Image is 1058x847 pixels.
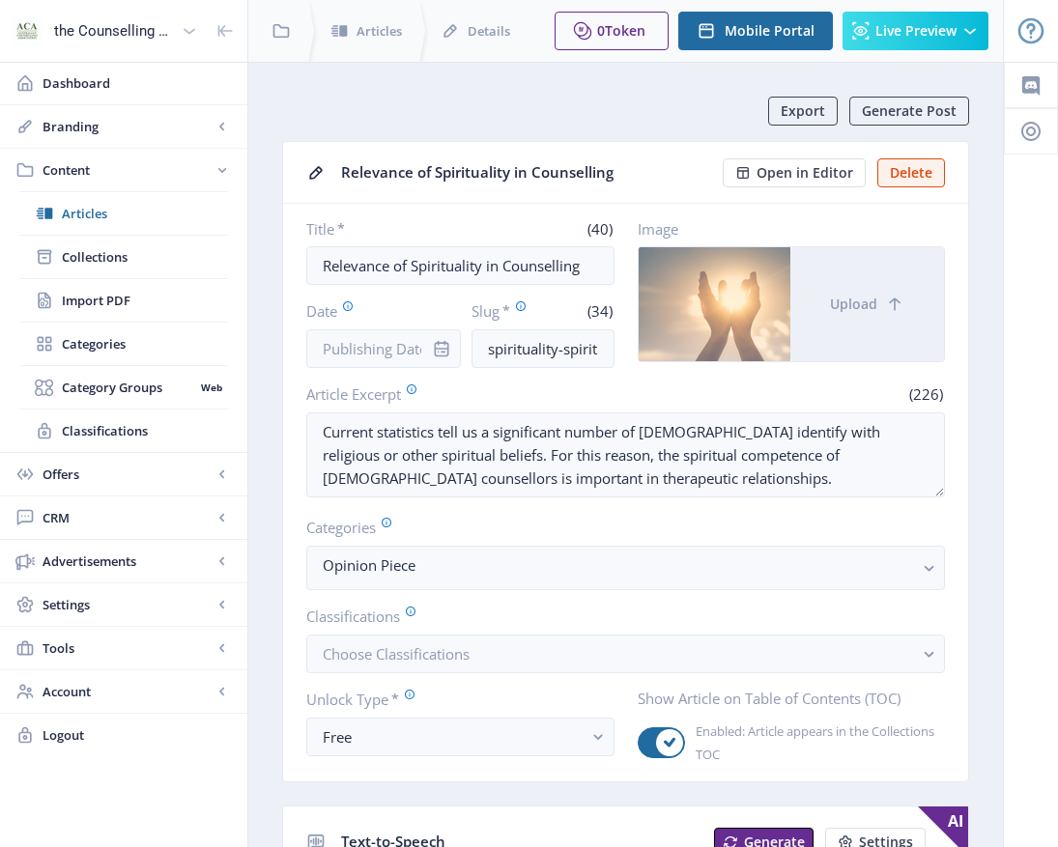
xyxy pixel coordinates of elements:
[43,73,232,93] span: Dashboard
[306,246,615,285] input: Type Article Title ...
[19,323,228,365] a: Categories
[638,689,930,708] label: Show Article on Table of Contents (TOC)
[306,219,452,239] label: Title
[638,219,930,239] label: Image
[43,465,213,484] span: Offers
[472,300,535,322] label: Slug
[875,23,957,39] span: Live Preview
[43,595,213,614] span: Settings
[757,165,853,181] span: Open in Editor
[555,12,669,50] button: 0Token
[43,160,213,180] span: Content
[685,720,946,766] span: Enabled: Article appears in the Collections TOC
[306,383,618,405] label: Article Excerpt
[19,236,228,278] a: Collections
[323,553,913,577] nb-select-label: Opinion Piece
[54,10,174,52] div: the Counselling Australia Magazine
[341,157,711,187] div: Relevance of Spirituality in Counselling
[62,378,194,397] span: Category Groups
[725,23,815,39] span: Mobile Portal
[62,334,228,353] span: Categories
[862,103,957,119] span: Generate Post
[43,725,232,745] span: Logout
[323,725,583,748] div: Free
[306,546,945,590] button: Opinion Piece
[843,12,988,50] button: Live Preview
[194,378,228,397] nb-badge: Web
[605,21,645,40] span: Token
[306,606,929,627] label: Classifications
[19,409,228,452] a: Classifications
[585,219,615,239] span: (40)
[62,204,228,223] span: Articles
[62,247,228,267] span: Collections
[43,682,213,701] span: Account
[43,117,213,136] span: Branding
[849,97,969,126] button: Generate Post
[790,247,944,361] button: Upload
[43,638,213,658] span: Tools
[62,421,228,440] span: Classifications
[830,296,877,312] span: Upload
[306,635,945,673] button: Choose Classifications
[877,158,945,187] button: Delete
[585,301,615,321] span: (34)
[19,366,228,409] a: Category GroupsWeb
[43,508,213,527] span: CRM
[768,97,838,126] button: Export
[306,517,929,538] label: Categories
[472,329,614,368] input: this-is-how-a-slug-looks-like
[19,279,228,322] a: Import PDF
[468,21,510,41] span: Details
[306,329,461,368] input: Publishing Date
[62,291,228,310] span: Import PDF
[306,300,433,322] label: Date
[43,551,213,571] span: Advertisements
[19,192,228,235] a: Articles
[323,644,470,663] span: Choose Classifications
[432,339,451,358] nb-icon: info
[306,718,615,756] button: Free
[12,15,43,46] img: properties.app_icon.jpeg
[306,689,599,710] label: Unlock Type
[678,12,833,50] button: Mobile Portal
[906,384,945,404] span: (226)
[357,21,402,41] span: Articles
[723,158,866,187] button: Open in Editor
[781,103,825,119] span: Export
